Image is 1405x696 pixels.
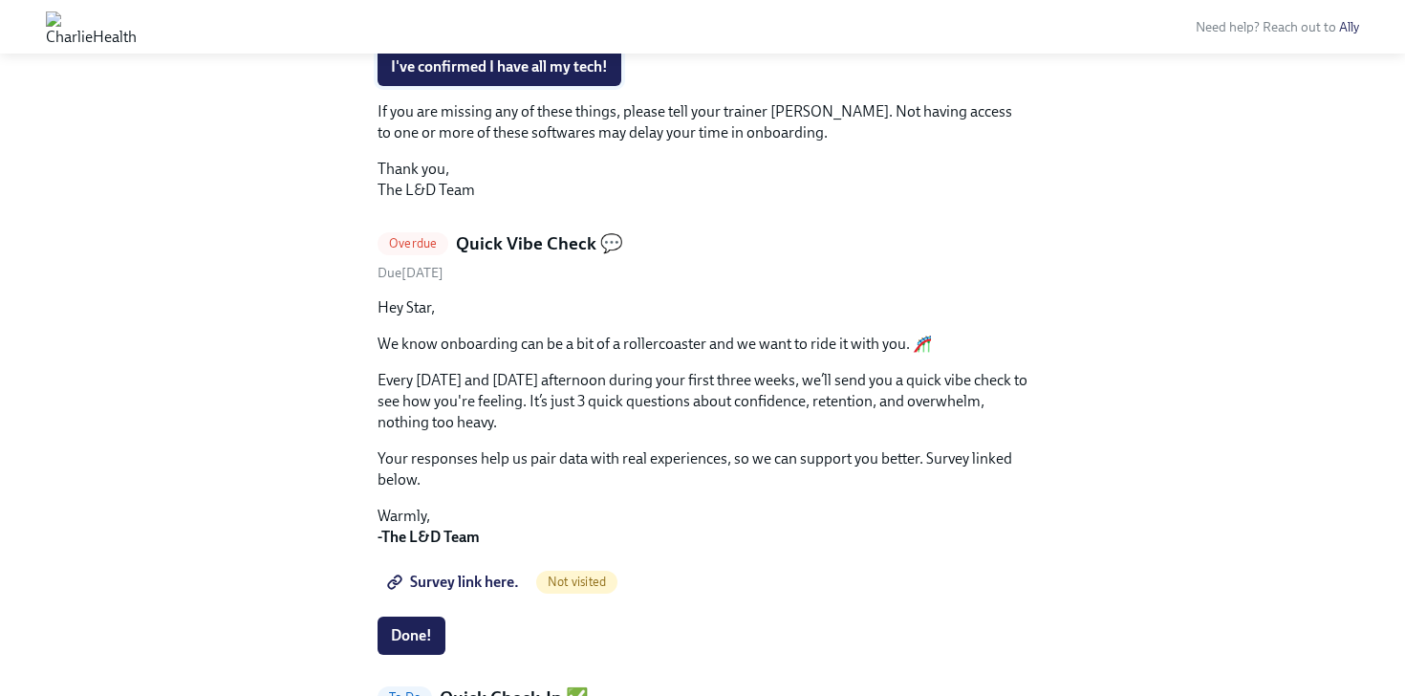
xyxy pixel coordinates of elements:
span: Not visited [536,575,617,589]
p: Hey Star, [378,297,1027,318]
span: Done! [391,626,432,645]
p: If you are missing any of these things, please tell your trainer [PERSON_NAME]. Not having access... [378,101,1027,143]
span: Thursday, August 28th 2025, 5:00 pm [378,265,443,281]
img: CharlieHealth [46,11,137,42]
p: Your responses help us pair data with real experiences, so we can support you better. Survey link... [378,448,1027,490]
span: I've confirmed I have all my tech! [391,57,608,76]
span: Need help? Reach out to [1196,19,1359,35]
button: I've confirmed I have all my tech! [378,48,621,86]
span: Survey link here. [391,573,519,592]
a: Ally [1339,19,1359,35]
h5: Quick Vibe Check 💬 [456,231,623,256]
strong: -The L&D Team [378,528,480,546]
button: Done! [378,617,445,655]
p: Thank you, The L&D Team [378,159,1027,201]
p: Warmly, [378,506,1027,548]
span: Overdue [378,236,448,250]
a: OverdueQuick Vibe Check 💬Due[DATE] [378,231,1027,282]
a: Survey link here. [378,563,532,601]
p: We know onboarding can be a bit of a rollercoaster and we want to ride it with you. 🎢 [378,334,1027,355]
p: Every [DATE] and [DATE] afternoon during your first three weeks, we’ll send you a quick vibe chec... [378,370,1027,433]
